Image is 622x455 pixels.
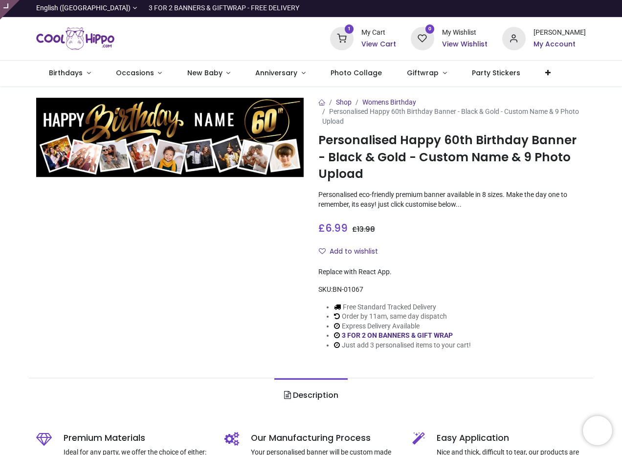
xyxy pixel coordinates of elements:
li: Free Standard Tracked Delivery [334,303,471,312]
div: Replace with React App. [318,267,586,277]
a: Birthdays [36,61,103,86]
sup: 1 [345,24,354,34]
span: New Baby [187,68,222,78]
span: Party Stickers [472,68,520,78]
span: Giftwrap [407,68,439,78]
h5: Easy Application [437,432,585,444]
span: 13.98 [357,224,375,234]
div: My Cart [361,28,396,38]
a: Womens Birthday [362,98,416,106]
img: Personalised Happy 60th Birthday Banner - Black & Gold - Custom Name & 9 Photo Upload [36,98,304,178]
li: Express Delivery Available [334,322,471,331]
sup: 0 [425,24,435,34]
span: Personalised Happy 60th Birthday Banner - Black & Gold - Custom Name & 9 Photo Upload [322,108,579,125]
span: Photo Collage [331,68,382,78]
span: 6.99 [325,221,348,235]
a: View Wishlist [442,40,488,49]
a: Occasions [103,61,175,86]
a: My Account [533,40,586,49]
span: £ [318,221,348,235]
h5: Premium Materials [64,432,209,444]
div: SKU: [318,285,586,295]
span: BN-01067 [333,285,363,293]
iframe: Customer reviews powered by Trustpilot [380,3,586,13]
div: My Wishlist [442,28,488,38]
span: Anniversary [255,68,297,78]
iframe: Brevo live chat [583,416,612,445]
a: English ([GEOGRAPHIC_DATA]) [36,3,137,13]
p: Personalised eco-friendly premium banner available in 8 sizes. Make the day one to remember, its ... [318,190,586,209]
h1: Personalised Happy 60th Birthday Banner - Black & Gold - Custom Name & 9 Photo Upload [318,132,586,182]
a: Logo of Cool Hippo [36,25,114,52]
a: Shop [336,98,352,106]
div: [PERSON_NAME] [533,28,586,38]
span: £ [352,224,375,234]
a: Description [274,378,347,412]
img: Cool Hippo [36,25,114,52]
button: Add to wishlistAdd to wishlist [318,243,386,260]
a: Anniversary [243,61,318,86]
a: 3 FOR 2 ON BANNERS & GIFT WRAP [342,331,453,339]
li: Order by 11am, same day dispatch [334,312,471,322]
a: Giftwrap [395,61,460,86]
a: 1 [330,34,354,42]
span: Occasions [116,68,154,78]
a: 0 [411,34,434,42]
h5: Our Manufacturing Process [251,432,398,444]
span: Birthdays [49,68,83,78]
a: View Cart [361,40,396,49]
li: Just add 3 personalised items to your cart! [334,341,471,350]
a: New Baby [175,61,243,86]
i: Add to wishlist [319,248,326,255]
div: 3 FOR 2 BANNERS & GIFTWRAP - FREE DELIVERY [149,3,299,13]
